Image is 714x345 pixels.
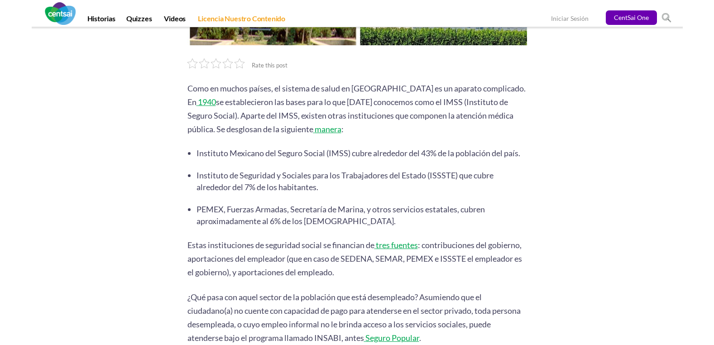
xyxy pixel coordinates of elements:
[198,97,216,107] span: 1940
[606,10,657,25] a: CentSai One
[121,14,158,27] a: Quizzes
[376,240,418,250] span: tres fuentes
[551,14,589,24] a: Iniciar Sesión
[187,240,374,250] span: Estas instituciones de seguridad social se financian de
[45,2,76,25] img: CentSai
[187,97,513,134] span: se establecieron las bases para lo que [DATE] conocemos como el IMSS (Instituto de Seguro Social)...
[364,333,419,343] a: Seguro Popular
[374,240,418,250] a: tres fuentes
[249,62,290,69] span: Rate this post
[196,148,520,158] span: Instituto Mexicano del Seguro Social (IMSS) cubre alrededor del 43% de la población del país.
[315,124,341,134] span: manera
[341,124,344,134] span: :
[187,240,522,277] span: : contribuciones del gobierno, aportaciones del empleador (que en caso de SEDENA, SEMAR, PEMEX e ...
[196,170,494,192] span: Instituto de Seguridad y Sociales para los Trabajadores del Estado (ISSSTE) que cubre alrededor d...
[192,14,291,27] a: Licencia Nuestro Contenido
[419,333,421,343] span: .
[158,14,191,27] a: Videos
[82,14,121,27] a: Historias
[365,333,419,343] span: Seguro Popular
[187,292,521,343] span: ¿Qué pasa con aquel sector de la población que está desempleado? Asumiendo que el ciudadano(a) no...
[196,204,485,226] span: PEMEX, Fuerzas Armadas, Secretaría de Marina, y otros servicios estatales, cubren aproximadamente...
[187,83,526,107] span: Como en muchos países, el sistema de salud en [GEOGRAPHIC_DATA] es un aparato complicado. En
[313,124,341,134] a: manera
[196,97,216,107] a: 1940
